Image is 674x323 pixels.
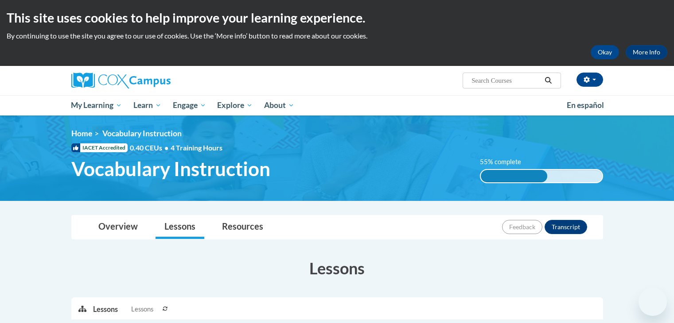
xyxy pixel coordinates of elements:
[561,96,610,115] a: En español
[58,95,616,115] div: Main menu
[567,100,604,110] span: En español
[71,73,171,88] img: Cox Campus
[90,215,147,239] a: Overview
[71,157,270,181] span: Vocabulary Instruction
[591,45,619,59] button: Okay
[217,100,253,111] span: Explore
[93,304,118,314] p: Lessons
[156,215,204,239] a: Lessons
[258,95,300,115] a: About
[211,95,258,115] a: Explore
[264,100,294,111] span: About
[128,95,167,115] a: Learn
[471,75,542,86] input: Search Courses
[7,9,667,27] h2: This site uses cookies to help improve your learning experience.
[130,143,171,153] span: 0.40 CEUs
[71,129,92,138] a: Home
[626,45,667,59] a: More Info
[71,257,603,279] h3: Lessons
[164,143,168,152] span: •
[481,170,547,182] div: 55% complete
[71,100,122,111] span: My Learning
[545,220,587,234] button: Transcript
[639,288,667,316] iframe: Button to launch messaging window
[480,157,531,167] label: 55% complete
[502,220,542,234] button: Feedback
[577,73,603,87] button: Account Settings
[71,143,128,152] span: IACET Accredited
[173,100,206,111] span: Engage
[102,129,182,138] span: Vocabulary Instruction
[66,95,128,115] a: My Learning
[167,95,212,115] a: Engage
[131,304,153,314] span: Lessons
[213,215,272,239] a: Resources
[542,75,555,86] button: Search
[71,73,240,88] a: Cox Campus
[171,143,222,152] span: 4 Training Hours
[7,31,667,41] p: By continuing to use the site you agree to our use of cookies. Use the ‘More info’ button to read...
[133,100,161,111] span: Learn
